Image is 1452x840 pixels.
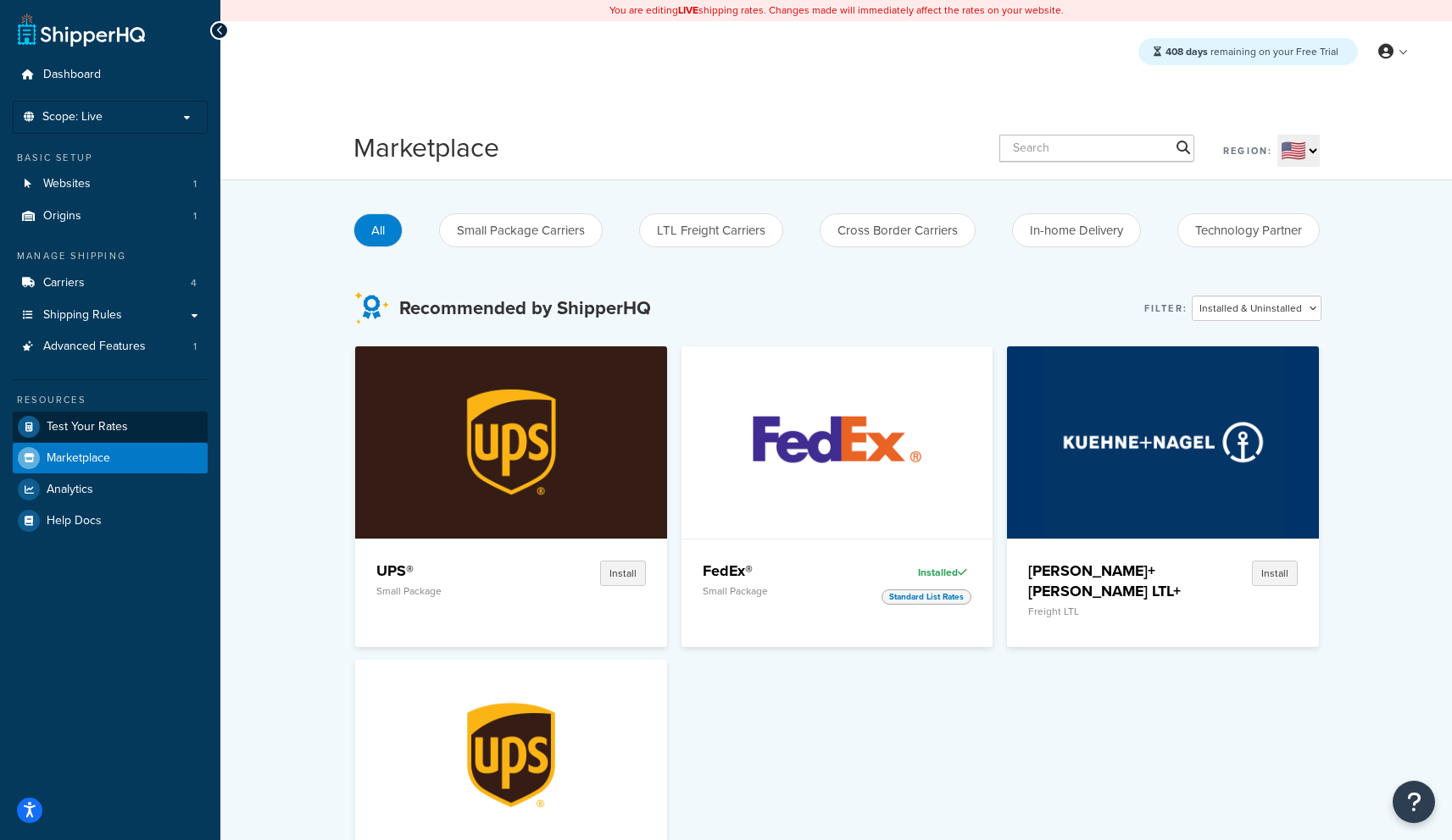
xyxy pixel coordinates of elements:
[1028,561,1189,601] h4: [PERSON_NAME]+[PERSON_NAME] LTL+
[13,300,208,331] a: Shipping Rules
[42,110,103,124] span: Scope: Live
[1252,561,1298,586] button: Install
[1007,346,1319,647] a: Kuehne+Nagel LTL+[PERSON_NAME]+[PERSON_NAME] LTL+Freight LTLInstall
[639,213,783,247] button: LTL Freight Carriers
[47,451,110,466] span: Marketplace
[703,561,864,581] h4: FedEx®
[43,308,122,323] span: Shipping Rules
[193,340,197,354] span: 1
[882,589,971,605] span: Standard List Rates
[43,68,101,82] span: Dashboard
[1165,44,1208,59] strong: 408 days
[43,209,81,224] span: Origins
[47,514,102,528] span: Help Docs
[13,393,208,407] div: Resources
[876,561,971,584] div: Installed
[439,213,603,247] button: Small Package Carriers
[678,3,698,18] b: LIVE
[43,340,146,354] span: Advanced Features
[13,412,208,442] a: Test Your Rates
[47,420,128,434] span: Test Your Rates
[13,59,208,91] a: Dashboard
[13,331,208,362] li: Advanced Features
[13,201,208,232] a: Origins1
[820,213,976,247] button: Cross Border Carriers
[1393,781,1435,823] button: Open Resource Center
[703,585,864,597] p: Small Package
[681,346,993,647] a: FedEx®FedEx®Small PackageInstalledStandard List Rates
[717,346,957,538] img: FedEx®
[1165,44,1338,59] span: remaining on your Free Trial
[376,585,537,597] p: Small Package
[353,213,403,247] button: All
[1043,346,1283,538] img: Kuehne+Nagel LTL+
[13,169,208,200] a: Websites1
[13,443,208,473] a: Marketplace
[376,561,537,581] h4: UPS®
[355,346,667,647] a: UPS®UPS®Small PackageInstall
[1223,139,1272,163] label: Region:
[191,276,197,290] span: 4
[1144,296,1188,320] label: Filter:
[13,249,208,263] div: Manage Shipping
[13,331,208,362] a: Advanced Features1
[1012,213,1141,247] button: In-home Delivery
[13,151,208,165] div: Basic Setup
[399,298,651,318] h3: Recommended by ShipperHQ
[13,268,208,299] li: Carriers
[193,209,197,224] span: 1
[1177,213,1320,247] button: Technology Partner
[13,268,208,299] a: Carriers4
[353,129,499,167] h1: Marketplace
[1028,605,1189,617] p: Freight LTL
[392,346,631,538] img: UPS®
[13,474,208,505] a: Analytics
[999,135,1194,162] input: Search
[13,169,208,200] li: Websites
[43,177,91,191] span: Websites
[13,201,208,232] li: Origins
[193,177,197,191] span: 1
[13,506,208,536] a: Help Docs
[47,483,93,497] span: Analytics
[600,561,646,586] button: Install
[43,276,85,290] span: Carriers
